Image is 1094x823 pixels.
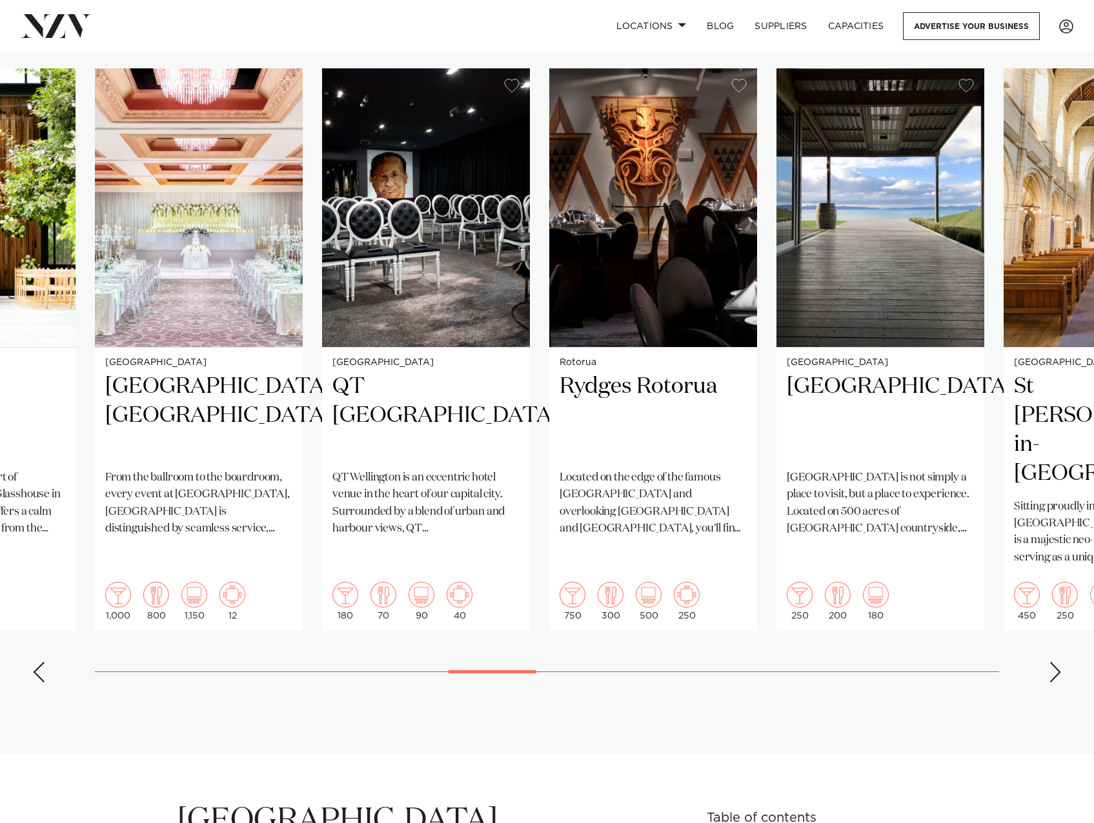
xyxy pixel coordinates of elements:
[863,582,889,620] div: 180
[787,372,974,459] h2: [GEOGRAPHIC_DATA]
[598,582,623,608] img: dining.png
[219,582,245,620] div: 12
[332,358,520,368] small: [GEOGRAPHIC_DATA]
[105,582,131,608] img: cocktail.png
[409,582,434,608] img: theatre.png
[560,582,585,620] div: 750
[332,582,358,608] img: cocktail.png
[744,12,817,40] a: SUPPLIERS
[1052,582,1078,620] div: 250
[322,68,530,631] a: [GEOGRAPHIC_DATA] QT [GEOGRAPHIC_DATA] QT Wellington is an eccentric hotel venue in the heart of ...
[370,582,396,620] div: 70
[696,12,744,40] a: BLOG
[674,582,700,608] img: meeting.png
[549,68,757,631] a: Rotorua Rydges Rotorua Located on the edge of the famous [GEOGRAPHIC_DATA] and overlooking [GEOGR...
[598,582,623,620] div: 300
[776,68,984,631] a: [GEOGRAPHIC_DATA] [GEOGRAPHIC_DATA] [GEOGRAPHIC_DATA] is not simply a place to visit, but a place...
[825,582,851,620] div: 200
[636,582,662,620] div: 500
[181,582,207,608] img: theatre.png
[219,582,245,608] img: meeting.png
[818,12,895,40] a: Capacities
[181,582,207,620] div: 1,150
[332,470,520,537] p: QT Wellington is an eccentric hotel venue in the heart of our capital city. Surrounded by a blend...
[332,372,520,459] h2: QT [GEOGRAPHIC_DATA]
[21,14,91,37] img: nzv-logo.png
[105,372,292,459] h2: [GEOGRAPHIC_DATA], [GEOGRAPHIC_DATA]
[105,358,292,368] small: [GEOGRAPHIC_DATA]
[606,12,696,40] a: Locations
[787,582,813,620] div: 250
[560,582,585,608] img: cocktail.png
[143,582,169,608] img: dining.png
[776,68,984,631] swiper-slide: 20 / 41
[787,470,974,537] p: [GEOGRAPHIC_DATA] is not simply a place to visit, but a place to experience. Located on 500 acres...
[674,582,700,620] div: 250
[95,68,303,631] swiper-slide: 17 / 41
[560,358,747,368] small: Rotorua
[560,372,747,459] h2: Rydges Rotorua
[1052,582,1078,608] img: dining.png
[332,582,358,620] div: 180
[636,582,662,608] img: theatre.png
[105,582,131,620] div: 1,000
[903,12,1040,40] a: Advertise your business
[105,470,292,537] p: From the ballroom to the boardroom, every event at [GEOGRAPHIC_DATA], [GEOGRAPHIC_DATA] is distin...
[95,68,303,631] a: [GEOGRAPHIC_DATA] [GEOGRAPHIC_DATA], [GEOGRAPHIC_DATA] From the ballroom to the boardroom, every ...
[409,582,434,620] div: 90
[825,582,851,608] img: dining.png
[447,582,472,620] div: 40
[143,582,169,620] div: 800
[322,68,530,631] swiper-slide: 18 / 41
[560,470,747,537] p: Located on the edge of the famous [GEOGRAPHIC_DATA] and overlooking [GEOGRAPHIC_DATA] and [GEOGRA...
[787,358,974,368] small: [GEOGRAPHIC_DATA]
[370,582,396,608] img: dining.png
[549,68,757,631] swiper-slide: 19 / 41
[787,582,813,608] img: cocktail.png
[863,582,889,608] img: theatre.png
[447,582,472,608] img: meeting.png
[1014,582,1040,608] img: cocktail.png
[1014,582,1040,620] div: 450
